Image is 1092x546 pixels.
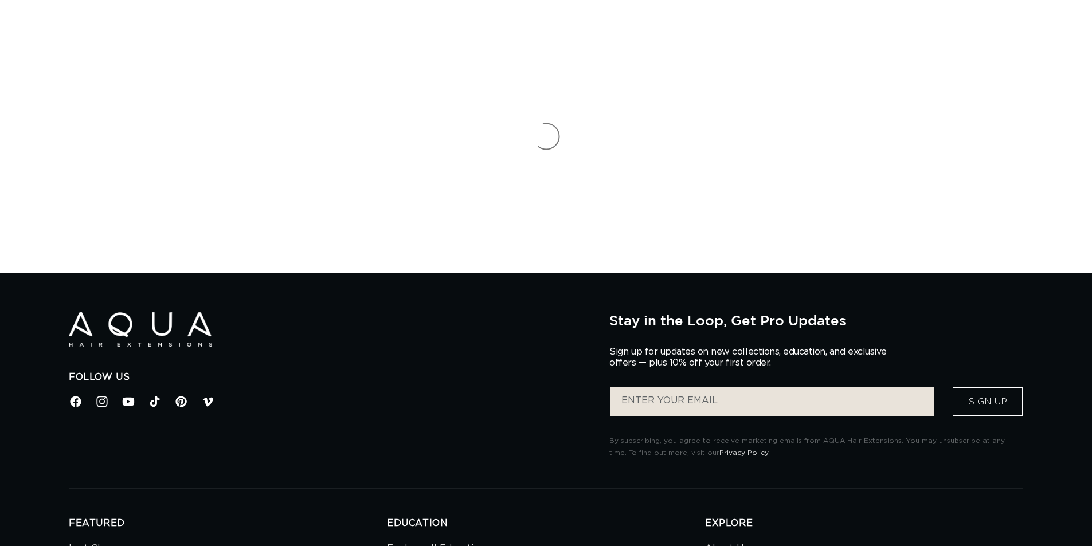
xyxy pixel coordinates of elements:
[609,312,1023,328] h2: Stay in the Loop, Get Pro Updates
[387,517,705,529] h2: EDUCATION
[705,517,1023,529] h2: EXPLORE
[610,387,934,416] input: ENTER YOUR EMAIL
[609,347,896,368] p: Sign up for updates on new collections, education, and exclusive offers — plus 10% off your first...
[69,371,592,383] h2: Follow Us
[953,387,1023,416] button: Sign Up
[609,435,1023,459] p: By subscribing, you agree to receive marketing emails from AQUA Hair Extensions. You may unsubscr...
[69,312,212,347] img: Aqua Hair Extensions
[69,517,387,529] h2: FEATURED
[719,449,769,456] a: Privacy Policy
